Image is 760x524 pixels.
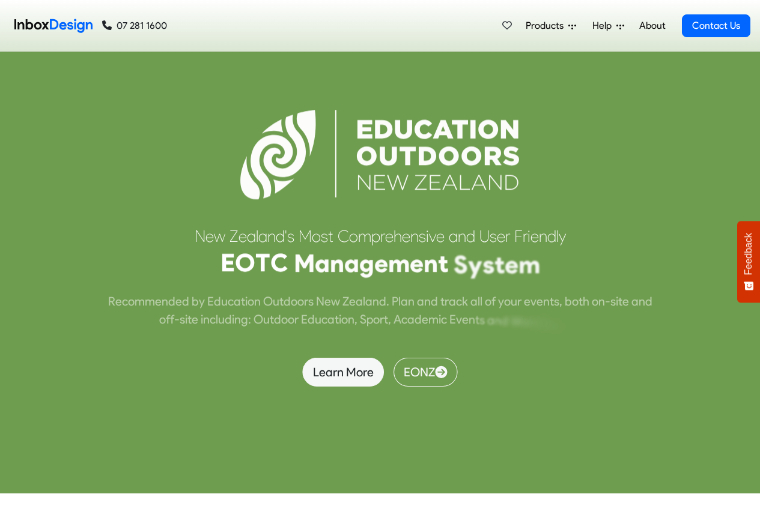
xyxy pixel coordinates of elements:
div: m [388,248,410,279]
div: E [449,310,456,328]
div: ' [285,226,287,247]
a: EONZ [394,358,457,387]
div: c [122,292,128,310]
div: u [221,292,228,310]
div: d [645,292,652,310]
div: n [254,292,261,310]
div: r [380,226,385,247]
div: e [402,226,410,247]
div: n [267,226,276,247]
div: l [478,292,480,310]
div: e [573,319,579,337]
div: l [363,292,365,310]
div: o [485,292,491,310]
div: u [218,310,225,328]
div: n [539,226,547,247]
div: e [349,292,356,310]
div: s [610,292,616,310]
div: m [135,292,145,310]
div: x [547,315,553,333]
div: v [530,292,537,310]
div: k [532,313,538,331]
div: n [348,310,354,328]
div: g [241,310,248,328]
div: p [553,315,559,333]
div: b [565,292,572,310]
div: , [388,310,391,328]
span: Products [526,19,568,33]
div: d [308,310,315,328]
div: t [270,310,274,328]
div: t [187,310,192,328]
div: M [294,248,315,279]
div: . [386,292,389,310]
div: E [301,310,308,328]
div: O [235,247,255,278]
div: d [214,292,221,310]
div: a [344,248,359,279]
div: o [504,292,511,310]
div: S [454,249,468,280]
div: d [501,312,508,330]
div: r [380,310,384,328]
div: t [475,311,479,329]
div: , [354,310,357,328]
div: R [108,292,115,310]
div: s [180,310,185,328]
div: e [559,316,566,334]
div: y [559,226,566,247]
div: t [241,292,245,310]
div: u [315,310,321,328]
div: i [527,226,530,247]
div: a [407,310,415,328]
div: d [379,292,386,310]
div: n [410,226,419,247]
div: d [284,292,291,310]
div: n [372,292,379,310]
div: o [521,313,528,331]
div: o [592,292,598,310]
div: t [579,292,583,310]
div: o [297,292,304,310]
div: i [232,310,234,328]
div: o [373,310,380,328]
div: c [401,310,407,328]
div: r [528,313,532,331]
div: s [479,311,485,329]
div: f [170,310,174,328]
div: o [291,292,297,310]
div: h [583,292,589,310]
div: d [466,226,475,247]
div: u [273,292,279,310]
div: d [431,292,438,310]
a: Learn More [302,358,384,387]
div: t [279,292,284,310]
div: v [429,226,436,247]
div: n [469,310,475,328]
div: a [417,292,424,310]
div: c [441,310,447,328]
div: i [339,310,341,328]
div: n [162,292,168,310]
div: e [462,310,469,328]
div: d [547,226,556,247]
div: e [537,292,543,310]
div: t [328,226,333,247]
div: M [299,226,312,247]
div: p [371,226,380,247]
div: N [195,226,205,247]
div: n [330,248,344,279]
div: a [487,311,494,329]
div: c [228,292,234,310]
div: F [514,226,523,247]
div: s [321,226,328,247]
div: s [308,292,314,310]
div: l [398,292,401,310]
a: Products [521,14,581,38]
div: U [479,226,490,247]
div: i [185,310,187,328]
div: a [449,226,458,247]
div: e [192,310,198,328]
div: n [424,248,438,279]
div: W [511,312,521,330]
